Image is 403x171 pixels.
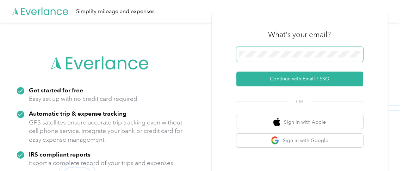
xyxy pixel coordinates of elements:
[29,110,127,117] strong: Automatic trip & expense tracking
[271,136,280,145] img: google logo
[29,118,183,144] p: GPS satellites ensure accurate trip tracking even without cell phone service. Integrate your bank...
[76,7,155,16] div: Simplify mileage and expenses
[29,159,175,167] p: Export a complete record of your trips and expenses.
[236,115,363,129] button: apple logoSign in with Apple
[268,30,331,39] h3: What's your email?
[29,86,83,94] strong: Get started for free
[287,98,312,105] span: OR
[236,72,363,86] button: Continue with Email / SSO
[29,94,138,103] p: Easy set up with no credit card required
[29,151,91,158] strong: IRS compliant reports
[273,118,280,127] img: apple logo
[236,134,363,147] button: google logoSign in with Google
